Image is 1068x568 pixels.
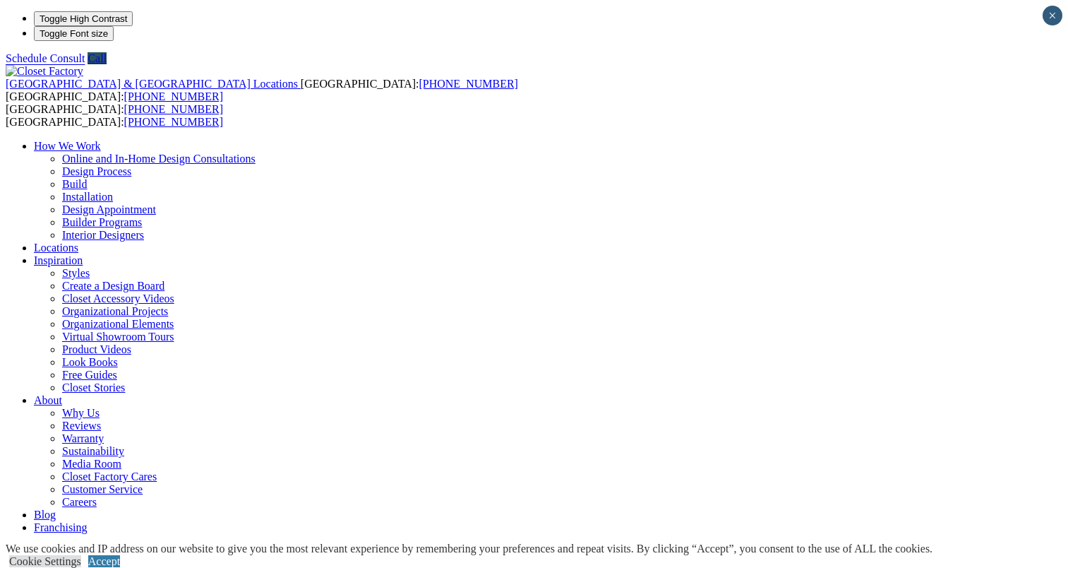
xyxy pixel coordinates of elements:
a: Closet Stories [62,381,125,394]
span: Toggle High Contrast [40,13,127,24]
a: Why Us [62,407,100,419]
a: Design Appointment [62,203,156,215]
span: [GEOGRAPHIC_DATA]: [GEOGRAPHIC_DATA]: [6,103,223,128]
a: Builder Programs [62,216,142,228]
a: Sustainability [62,445,124,457]
a: Customer Service [62,483,143,495]
a: Locations [34,242,78,254]
span: [GEOGRAPHIC_DATA] & [GEOGRAPHIC_DATA] Locations [6,78,298,90]
a: [PHONE_NUMBER] [124,116,223,128]
span: [GEOGRAPHIC_DATA]: [GEOGRAPHIC_DATA]: [6,78,518,102]
a: Accept [88,555,120,567]
a: Closet Accessory Videos [62,292,174,304]
a: Online and In-Home Design Consultations [62,153,256,165]
a: Create a Design Board [62,280,164,292]
a: About [34,394,62,406]
a: Design Process [62,165,131,177]
a: Free Guides [62,369,117,381]
a: [PHONE_NUMBER] [419,78,517,90]
a: Interior Designers [62,229,144,241]
a: Inspiration [34,254,83,266]
a: Build [62,178,88,190]
a: Blog [34,509,56,521]
a: Closet Factory Cares [62,471,157,483]
button: Close [1043,6,1062,25]
span: Toggle Font size [40,28,108,39]
a: Media Room [62,458,121,470]
a: Styles [62,267,90,279]
a: [PHONE_NUMBER] [124,103,223,115]
a: Product Videos [62,343,131,355]
div: We use cookies and IP address on our website to give you the most relevant experience by remember... [6,543,932,555]
a: Call [88,52,107,64]
a: Organizational Projects [62,305,168,317]
a: Organizational Elements [62,318,174,330]
a: How We Work [34,140,101,152]
a: Franchising [34,521,88,533]
button: Toggle Font size [34,26,114,41]
a: Reviews [62,420,101,432]
a: Warranty [62,432,104,444]
button: Toggle High Contrast [34,11,133,26]
a: Installation [62,191,113,203]
a: Look Books [62,356,118,368]
a: Careers [62,496,97,508]
a: Virtual Showroom Tours [62,331,174,343]
img: Closet Factory [6,65,83,78]
a: [PHONE_NUMBER] [124,90,223,102]
a: Cookie Settings [9,555,81,567]
a: [GEOGRAPHIC_DATA] & [GEOGRAPHIC_DATA] Locations [6,78,301,90]
a: Schedule Consult [6,52,85,64]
